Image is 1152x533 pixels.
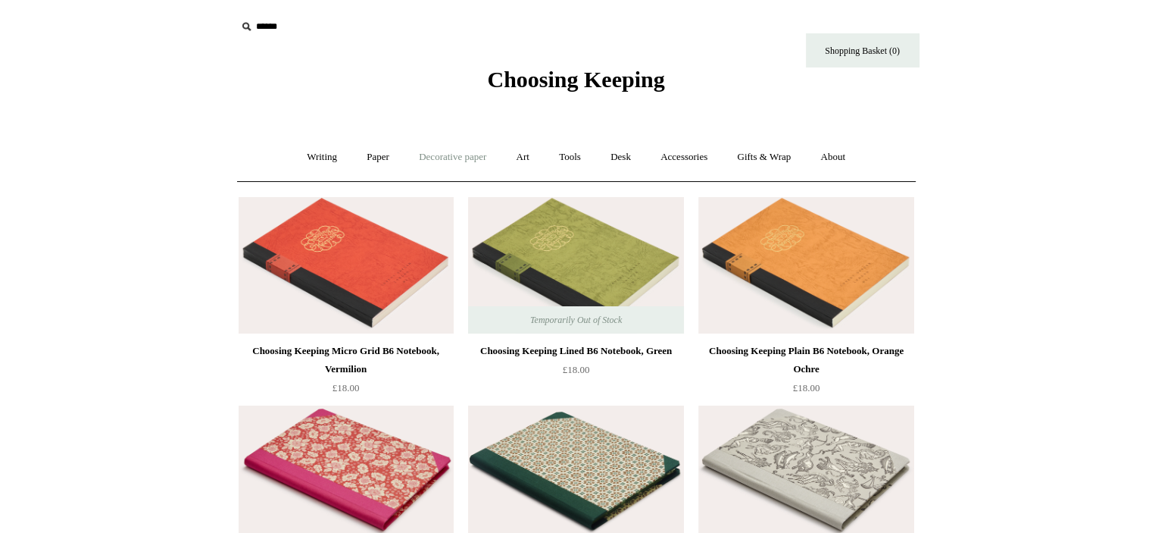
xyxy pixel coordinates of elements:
[793,382,820,393] span: £18.00
[405,137,500,177] a: Decorative paper
[807,137,859,177] a: About
[332,382,360,393] span: £18.00
[239,197,454,334] img: Choosing Keeping Micro Grid B6 Notebook, Vermilion
[468,197,683,334] img: Choosing Keeping Lined B6 Notebook, Green
[647,137,721,177] a: Accessories
[242,342,450,378] div: Choosing Keeping Micro Grid B6 Notebook, Vermilion
[702,342,910,378] div: Choosing Keeping Plain B6 Notebook, Orange Ochre
[487,67,664,92] span: Choosing Keeping
[293,137,351,177] a: Writing
[597,137,645,177] a: Desk
[239,197,454,334] a: Choosing Keeping Micro Grid B6 Notebook, Vermilion Choosing Keeping Micro Grid B6 Notebook, Vermi...
[468,197,683,334] a: Choosing Keeping Lined B6 Notebook, Green Choosing Keeping Lined B6 Notebook, Green Temporarily O...
[353,137,403,177] a: Paper
[723,137,804,177] a: Gifts & Wrap
[698,197,913,334] img: Choosing Keeping Plain B6 Notebook, Orange Ochre
[515,306,637,334] span: Temporarily Out of Stock
[472,342,679,360] div: Choosing Keeping Lined B6 Notebook, Green
[239,342,454,404] a: Choosing Keeping Micro Grid B6 Notebook, Vermilion £18.00
[698,197,913,334] a: Choosing Keeping Plain B6 Notebook, Orange Ochre Choosing Keeping Plain B6 Notebook, Orange Ochre
[545,137,595,177] a: Tools
[698,342,913,404] a: Choosing Keeping Plain B6 Notebook, Orange Ochre £18.00
[468,342,683,404] a: Choosing Keeping Lined B6 Notebook, Green £18.00
[806,33,919,67] a: Shopping Basket (0)
[487,79,664,89] a: Choosing Keeping
[503,137,543,177] a: Art
[563,364,590,375] span: £18.00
